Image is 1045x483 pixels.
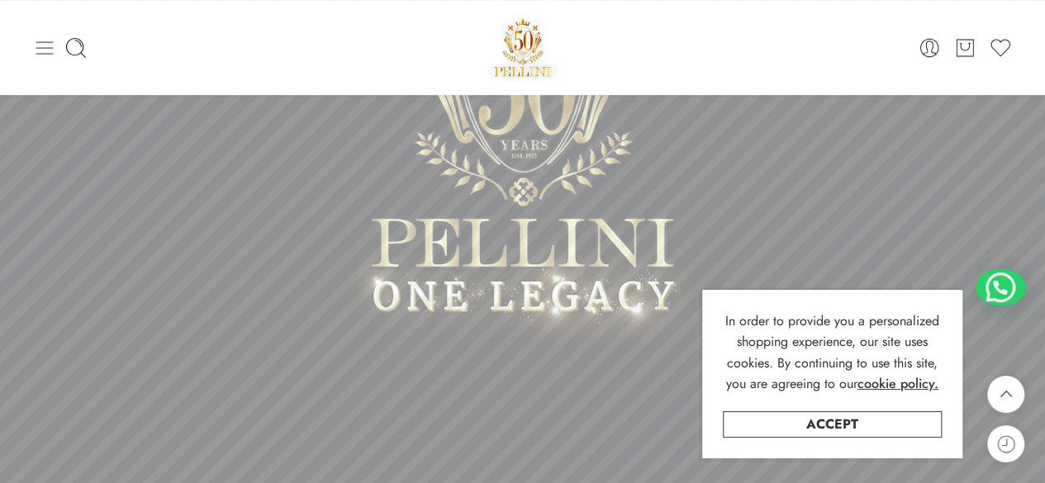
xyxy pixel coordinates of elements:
a: Cart [953,36,976,59]
a: Wishlist [989,36,1012,59]
a: Login / Register [918,36,941,59]
a: Pellini - [487,12,558,83]
a: cookie policy. [857,373,938,395]
img: Pellini [487,12,558,83]
span: In order to provide you a personalized shopping experience, our site uses cookies. By continuing ... [725,311,939,394]
a: Accept [723,411,942,438]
